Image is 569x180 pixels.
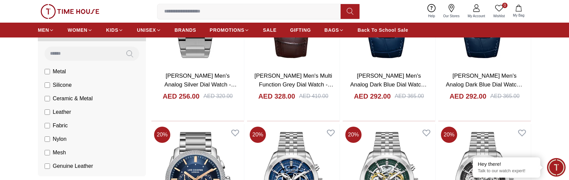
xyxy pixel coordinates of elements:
h4: AED 256.00 [163,92,199,101]
span: BAGS [324,27,339,33]
input: Ceramic & Metal [45,96,50,101]
p: Talk to our watch expert! [478,168,535,174]
span: Silicone [53,81,72,89]
div: AED 365.00 [395,92,424,100]
h4: AED 292.00 [449,92,486,101]
input: Metal [45,69,50,74]
div: Hey there! [478,161,535,168]
span: Back To School Sale [357,27,408,33]
a: PROMOTIONS [210,24,250,36]
span: Nylon [53,135,67,143]
button: My Bag [509,3,528,19]
span: MEN [38,27,49,33]
a: MEN [38,24,54,36]
a: SALE [263,24,276,36]
input: Mesh [45,150,50,155]
span: Genuine Leather [53,162,93,170]
a: Back To School Sale [357,24,408,36]
span: Leather [53,108,71,116]
input: Fabric [45,123,50,128]
input: Leather [45,109,50,115]
input: Nylon [45,136,50,142]
a: [PERSON_NAME] Men's Multi Function Grey Dial Watch - LC08180.362 [254,73,333,96]
span: Fabric [53,122,68,130]
div: AED 365.00 [490,92,519,100]
span: KIDS [106,27,118,33]
span: 20 % [250,127,266,143]
a: KIDS [106,24,123,36]
h4: AED 292.00 [354,92,391,101]
span: Wishlist [491,14,508,19]
span: WOMEN [68,27,88,33]
a: GIFTING [290,24,311,36]
span: Mesh [53,149,66,157]
span: BRANDS [175,27,196,33]
input: Silicone [45,82,50,88]
span: 20 % [441,127,457,143]
span: 20 % [345,127,362,143]
span: Help [425,14,438,19]
a: 0Wishlist [489,3,509,20]
span: SALE [263,27,276,33]
div: AED 320.00 [203,92,232,100]
a: [PERSON_NAME] Men's Analog Silver Dial Watch - LC08185.330 [165,73,237,96]
span: Our Stores [441,14,462,19]
a: BRANDS [175,24,196,36]
div: AED 410.00 [299,92,328,100]
span: 0 [502,3,508,8]
span: Ceramic & Metal [53,95,93,103]
span: My Account [465,14,488,19]
a: WOMEN [68,24,93,36]
a: BAGS [324,24,344,36]
span: UNISEX [137,27,156,33]
a: Our Stores [439,3,464,20]
a: Help [424,3,439,20]
a: UNISEX [137,24,161,36]
span: PROMOTIONS [210,27,245,33]
span: GIFTING [290,27,311,33]
span: Metal [53,68,66,76]
h4: AED 328.00 [258,92,295,101]
span: My Bag [510,13,527,18]
a: [PERSON_NAME] Men's Analog Dark Blue Dial Watch - LC08179.399 [446,73,523,96]
div: Chat Widget [547,158,566,177]
input: Genuine Leather [45,163,50,169]
a: [PERSON_NAME] Men's Analog Dark Blue Dial Watch - LC08179.495 [350,73,428,96]
img: ... [41,4,99,19]
span: 20 % [154,127,170,143]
